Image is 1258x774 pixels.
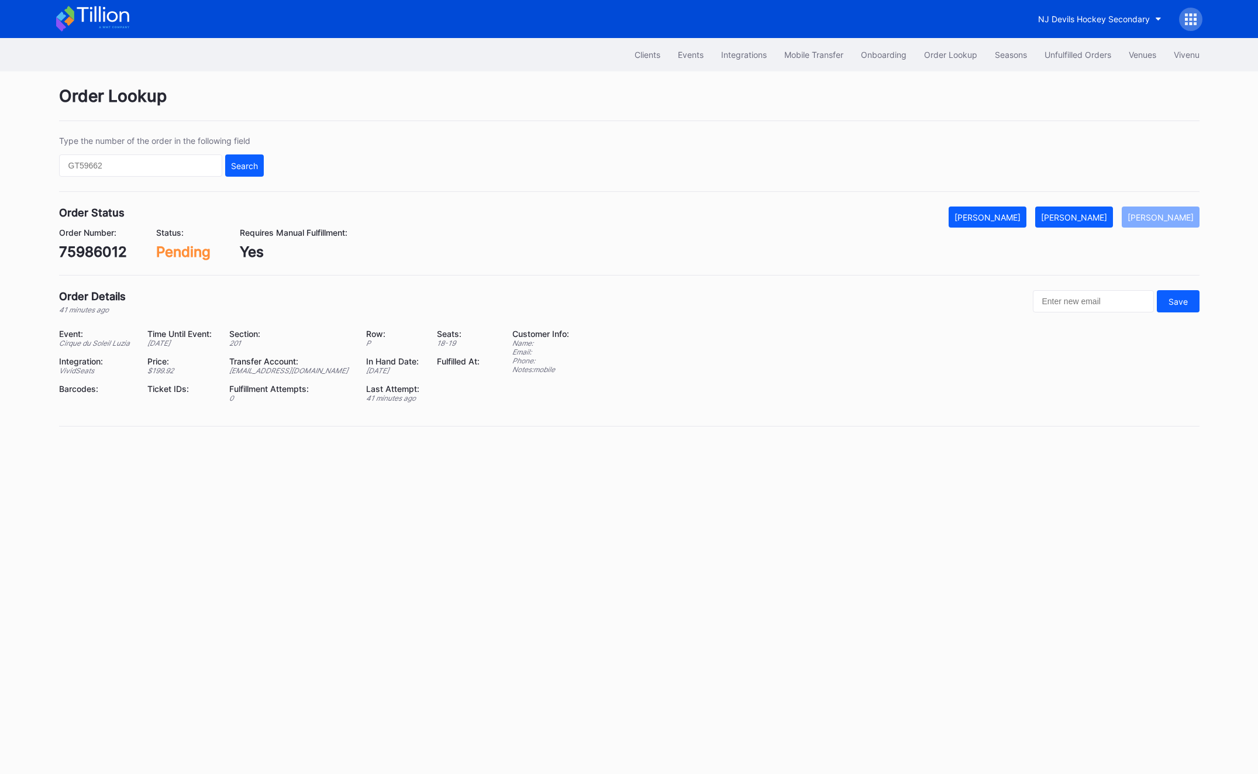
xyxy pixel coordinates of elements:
div: Last Attempt: [366,384,422,394]
div: Type the number of the order in the following field [59,136,264,146]
div: Integration: [59,356,133,366]
button: Seasons [986,44,1036,66]
div: NJ Devils Hockey Secondary [1038,14,1150,24]
button: Vivenu [1165,44,1208,66]
button: Mobile Transfer [776,44,852,66]
div: Customer Info: [512,329,569,339]
button: Onboarding [852,44,915,66]
div: [DATE] [366,366,422,375]
button: Integrations [712,44,776,66]
div: Vivenu [1174,50,1200,60]
div: Events [678,50,704,60]
div: Order Lookup [924,50,977,60]
button: Order Lookup [915,44,986,66]
div: Venues [1129,50,1156,60]
button: Events [669,44,712,66]
div: Phone: [512,356,569,365]
div: Barcodes: [59,384,133,394]
div: $ 199.92 [147,366,215,375]
div: Onboarding [861,50,907,60]
div: Row: [366,329,422,339]
div: 0 [229,394,351,403]
button: NJ Devils Hockey Secondary [1029,8,1170,30]
div: 201 [229,339,351,348]
div: Time Until Event: [147,329,215,339]
div: Status: [156,228,211,238]
button: [PERSON_NAME] [1035,207,1113,228]
div: Transfer Account: [229,356,351,366]
div: [PERSON_NAME] [1128,212,1194,222]
div: 41 minutes ago [366,394,422,403]
div: [EMAIL_ADDRESS][DOMAIN_NAME] [229,366,351,375]
div: [DATE] [147,339,215,348]
div: Price: [147,356,215,366]
button: Clients [626,44,669,66]
div: Order Number: [59,228,127,238]
div: Name: [512,339,569,348]
div: Cirque du Soleil Luzia [59,339,133,348]
div: Unfulfilled Orders [1045,50,1111,60]
div: [PERSON_NAME] [1041,212,1107,222]
button: Search [225,154,264,177]
button: [PERSON_NAME] [1122,207,1200,228]
div: Notes: mobile [512,365,569,374]
div: In Hand Date: [366,356,422,366]
div: Requires Manual Fulfillment: [240,228,347,238]
div: Pending [156,243,211,260]
div: Fulfillment Attempts: [229,384,351,394]
div: Integrations [721,50,767,60]
button: Venues [1120,44,1165,66]
button: [PERSON_NAME] [949,207,1026,228]
div: Fulfilled At: [437,356,482,366]
div: [PERSON_NAME] [954,212,1021,222]
div: 18 - 19 [437,339,482,348]
input: Enter new email [1033,290,1154,312]
button: Save [1157,290,1200,312]
div: Section: [229,329,351,339]
div: Seats: [437,329,482,339]
div: Mobile Transfer [784,50,843,60]
button: Unfulfilled Orders [1036,44,1120,66]
div: 41 minutes ago [59,305,126,314]
div: P [366,339,422,348]
div: Seasons [995,50,1027,60]
div: 75986012 [59,243,127,260]
div: VividSeats [59,366,133,375]
div: Order Status [59,207,125,219]
div: Clients [635,50,660,60]
div: Search [231,161,258,171]
div: Order Lookup [59,86,1200,121]
div: Yes [240,243,347,260]
div: Event: [59,329,133,339]
div: Email: [512,348,569,356]
div: Ticket IDs: [147,384,215,394]
div: Save [1169,297,1188,307]
div: Order Details [59,290,126,302]
input: GT59662 [59,154,222,177]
